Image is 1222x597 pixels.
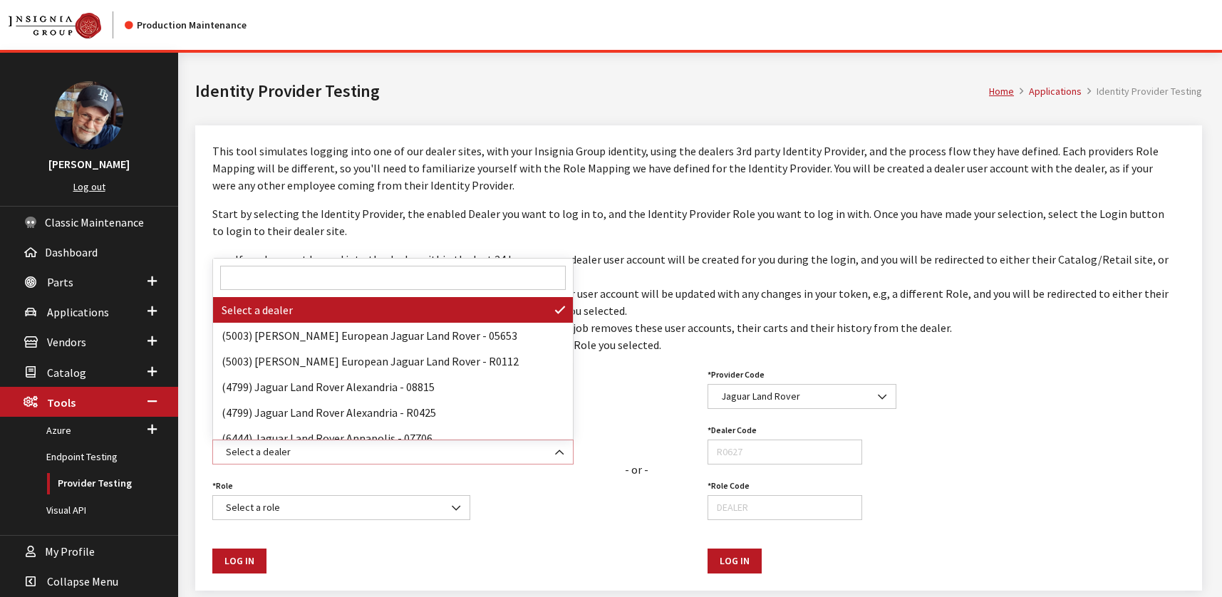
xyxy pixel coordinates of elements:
[9,11,125,38] a: Insignia Group logo
[213,425,573,451] li: (6444) Jaguar Land Rover Annapolis - 07706
[212,440,574,464] span: Select a dealer
[212,205,1171,239] p: Start by selecting the Identity Provider, the enabled Dealer you want to log in to, and the Ident...
[708,384,896,409] span: Jaguar Land Rover
[9,13,101,38] img: Catalog Maintenance
[213,297,573,323] li: Select a dealer
[47,275,73,289] span: Parts
[213,400,573,425] li: (4799) Jaguar Land Rover Alexandria - R0425
[212,142,1171,194] p: This tool simulates logging into one of our dealer sites, with your Insignia Group identity, usin...
[1014,84,1082,99] li: Applications
[708,440,862,464] input: R0627
[213,374,573,400] li: (4799) Jaguar Land Rover Alexandria - 08815
[47,305,109,319] span: Applications
[235,336,1171,353] li: You will be limited to the permissions that have been assigned to the Role you selected.
[212,549,266,573] button: Log In
[222,500,461,515] span: Select a role
[213,323,573,348] li: (5003) [PERSON_NAME] European Jaguar Land Rover - 05653
[212,495,470,520] span: Select a role
[14,155,164,172] h3: [PERSON_NAME]
[45,215,144,229] span: Classic Maintenance
[47,574,118,588] span: Collapse Menu
[55,81,123,150] img: Ray Goodwin
[235,251,1171,285] li: If you have not logged into the dealer within the last 24 hours, a new dealer user account will b...
[708,549,762,573] button: Log In
[708,368,765,381] label: Provider Code
[708,479,750,492] label: Role Code
[47,365,86,380] span: Catalog
[220,266,566,290] input: Search
[125,18,247,33] div: Production Maintenance
[212,479,233,492] label: Role
[47,395,76,410] span: Tools
[989,85,1014,98] a: Home
[235,319,1171,336] li: To avoid affecting dealer performance and reporting, a nightly batch job removes these user accou...
[73,180,105,193] a: Log out
[45,245,98,259] span: Dashboard
[46,424,71,437] span: Azure
[708,495,862,520] input: DEALER
[222,445,564,460] span: Select a dealer
[717,389,887,404] span: Jaguar Land Rover
[45,544,95,559] span: My Profile
[1082,84,1202,99] li: Identity Provider Testing
[213,348,573,374] li: (5003) [PERSON_NAME] European Jaguar Land Rover - R0112
[47,336,86,350] span: Vendors
[625,461,648,478] div: - or -
[195,78,989,104] h1: Identity Provider Testing
[235,285,1171,319] li: If you have logged into the dealer within the last 24 hours, your dealer user account will be upd...
[708,424,757,437] label: Dealer Code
